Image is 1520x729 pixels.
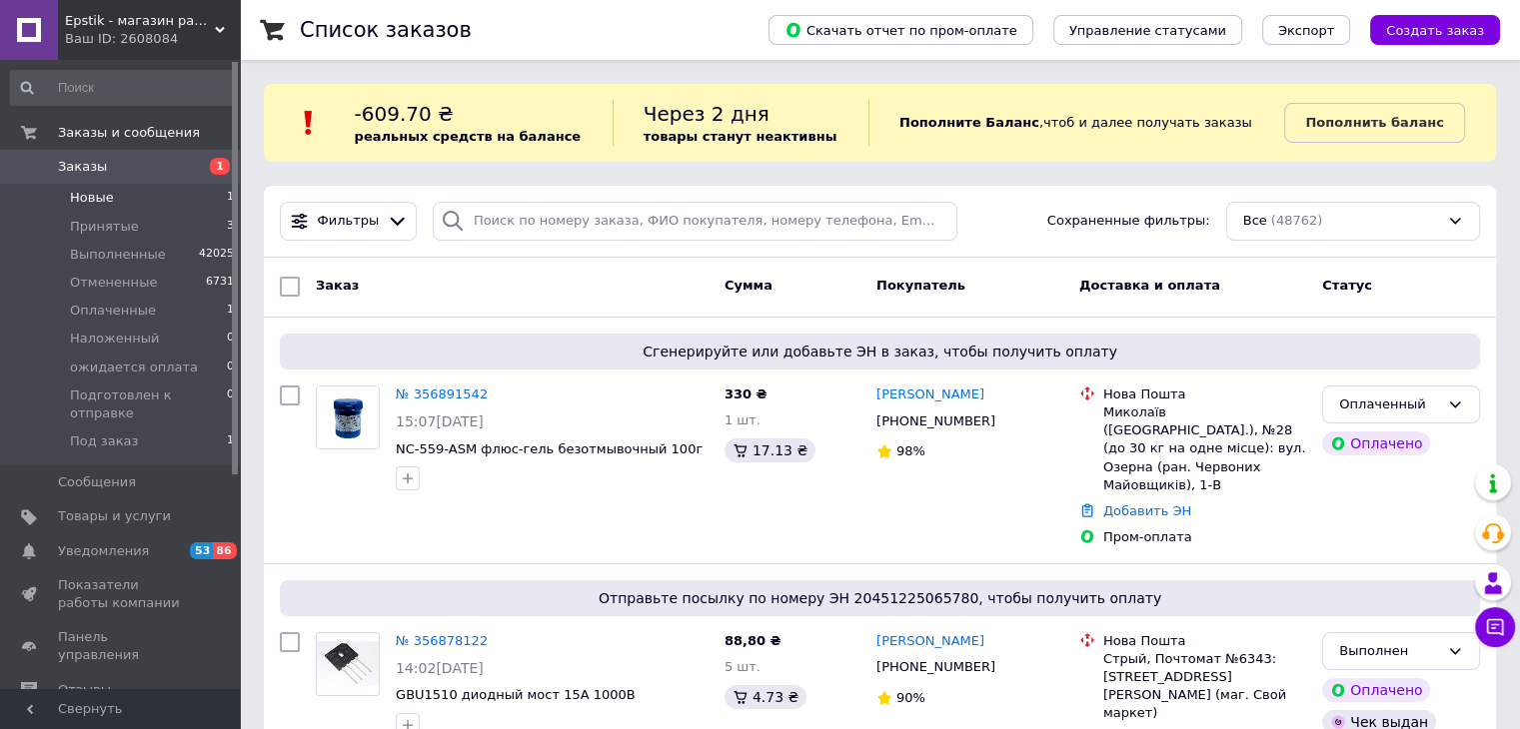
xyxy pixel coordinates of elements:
[1305,115,1443,130] b: Пополнить баланс
[1339,394,1439,415] div: Оплаченный
[1047,212,1210,231] span: Сохраненные фильтры:
[1103,503,1191,518] a: Добавить ЭН
[1350,22,1500,37] a: Создать заказ
[725,633,781,648] span: 88,80 ₴
[396,633,488,648] a: № 356878122
[317,386,379,448] img: Фото товару
[190,542,213,559] span: 53
[316,632,380,696] a: Фото товару
[227,218,234,236] span: 3
[396,413,484,429] span: 15:07[DATE]
[58,628,185,664] span: Панель управления
[1262,15,1350,45] button: Экспорт
[396,687,636,702] a: GBU1510 диодный мост 15А 1000В
[227,359,234,376] span: 0
[1271,213,1323,228] span: (48762)
[876,385,984,404] a: [PERSON_NAME]
[70,274,157,292] span: Отмененные
[300,18,472,42] h1: Список заказов
[396,386,488,401] a: № 356891542
[1322,678,1430,702] div: Оплачено
[784,21,1017,39] span: Скачать отчет по пром-оплате
[58,124,200,142] span: Заказы и сообщения
[227,386,234,422] span: 0
[70,330,159,348] span: Наложенный
[1475,607,1515,647] button: Чат с покупателем
[70,246,166,264] span: Выполненные
[70,432,138,450] span: Под заказ
[768,15,1033,45] button: Скачать отчет по пром-оплате
[396,660,484,676] span: 14:02[DATE]
[725,438,815,462] div: 17.13 ₴
[70,302,156,320] span: Оплаченные
[1053,15,1242,45] button: Управление статусами
[644,129,837,144] b: товары станут неактивны
[227,302,234,320] span: 1
[70,189,114,207] span: Новые
[58,681,111,699] span: Отзывы
[58,473,136,491] span: Сообщения
[58,507,171,525] span: Товары и услуги
[876,632,984,651] a: [PERSON_NAME]
[1370,15,1500,45] button: Создать заказ
[355,102,454,126] span: -609.70 ₴
[210,158,230,175] span: 1
[70,359,198,376] span: ожидается оплата
[868,100,1284,146] div: , чтоб и далее получать заказы
[227,189,234,207] span: 1
[396,441,703,456] a: NC-559-ASM флюс-гель безотмывочный 100г
[213,542,236,559] span: 86
[899,115,1039,130] b: Пополните Баланс
[317,641,379,687] img: Фото товару
[1079,278,1220,293] span: Доставка и оплата
[288,342,1472,362] span: Сгенерируйте или добавьте ЭН в заказ, чтобы получить оплату
[1284,103,1464,143] a: Пополнить баланс
[10,70,236,106] input: Поиск
[725,386,767,401] span: 330 ₴
[70,386,227,422] span: Подготовлен к отправке
[1278,23,1334,38] span: Экспорт
[876,278,965,293] span: Покупатель
[288,588,1472,608] span: Отправьте посылку по номеру ЭН 20451225065780, чтобы получить оплату
[206,274,234,292] span: 6731
[294,108,324,138] img: :exclamation:
[876,413,995,428] span: [PHONE_NUMBER]
[70,218,139,236] span: Принятые
[1069,23,1226,38] span: Управление статусами
[58,542,149,560] span: Уведомления
[725,685,806,709] div: 4.73 ₴
[65,12,215,30] span: Epstik - магазин радиокомпонентов
[58,158,107,176] span: Заказы
[58,576,185,612] span: Показатели работы компании
[1103,385,1306,403] div: Нова Пошта
[725,412,760,427] span: 1 шт.
[316,278,359,293] span: Заказ
[1243,212,1267,231] span: Все
[1103,528,1306,546] div: Пром-оплата
[1103,632,1306,650] div: Нова Пошта
[199,246,234,264] span: 42025
[355,129,582,144] b: реальных средств на балансе
[725,659,760,674] span: 5 шт.
[1322,431,1430,455] div: Оплачено
[644,102,769,126] span: Через 2 дня
[1339,641,1439,662] div: Выполнен
[318,212,380,231] span: Фильтры
[1103,403,1306,494] div: Миколаїв ([GEOGRAPHIC_DATA].), №28 (до 30 кг на одне місце): вул. Озерна (ран. Червоних Майовщикі...
[725,278,772,293] span: Сумма
[1322,278,1372,293] span: Статус
[1103,650,1306,723] div: Стрый, Почтомат №6343: [STREET_ADDRESS][PERSON_NAME] (маг. Свой маркет)
[65,30,240,48] div: Ваш ID: 2608084
[227,330,234,348] span: 0
[876,659,995,674] span: [PHONE_NUMBER]
[316,385,380,449] a: Фото товару
[1386,23,1484,38] span: Создать заказ
[896,690,925,705] span: 90%
[896,443,925,458] span: 98%
[433,202,957,241] input: Поиск по номеру заказа, ФИО покупателя, номеру телефона, Email, номеру накладной
[227,432,234,450] span: 1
